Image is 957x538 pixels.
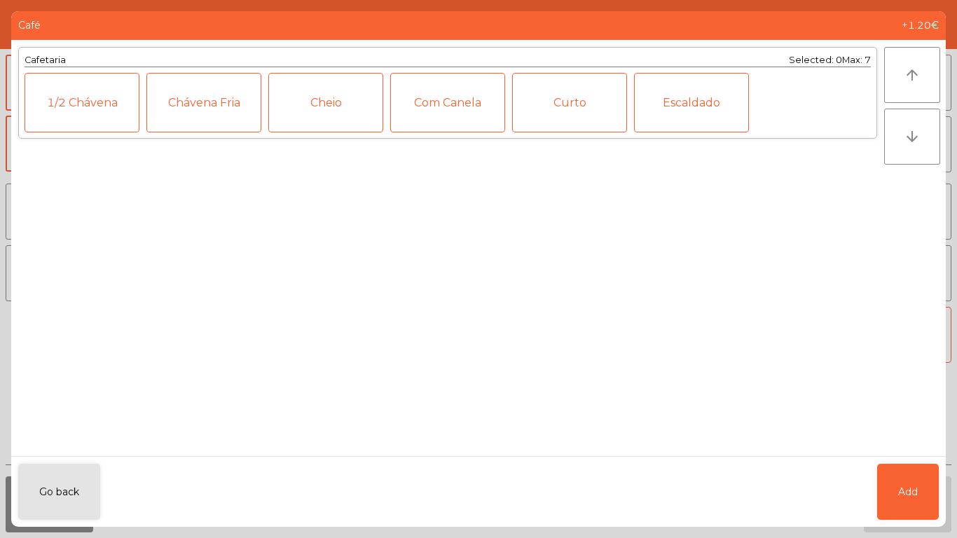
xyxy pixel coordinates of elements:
[634,73,749,132] div: Escaldado
[898,485,918,499] span: Add
[789,55,842,65] span: Selected: 0
[884,109,940,165] button: arrow_downward
[18,18,41,33] span: Café
[390,73,505,132] div: Com Canela
[904,67,921,83] i: arrow_upward
[842,55,871,65] span: Max: 7
[268,73,383,132] div: Cheio
[904,128,921,145] i: arrow_downward
[902,18,939,33] span: +1.20€
[884,47,940,103] button: arrow_upward
[25,73,139,132] div: 1/2 Chávena
[877,464,939,520] button: Add
[18,464,100,520] button: Go back
[146,73,261,132] div: Chávena Fria
[25,53,66,67] div: Cafetaria
[512,73,627,132] div: Curto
